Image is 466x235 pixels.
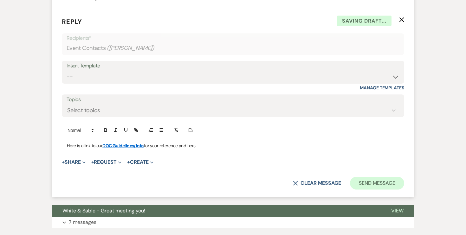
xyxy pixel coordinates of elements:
[67,95,399,104] label: Topics
[293,181,341,186] button: Clear message
[52,205,381,217] button: White & Sable - Great meeting you!
[91,160,94,165] span: +
[107,44,154,52] span: ( [PERSON_NAME] )
[67,42,399,54] div: Event Contacts
[350,177,404,190] button: Send Message
[67,34,399,42] p: Recipients*
[360,85,404,91] a: Manage Templates
[127,160,130,165] span: +
[62,17,82,26] span: Reply
[381,205,414,217] button: View
[69,218,96,226] p: 7 messages
[337,16,392,26] span: Saving draft...
[67,61,399,71] div: Insert Template
[127,160,153,165] button: Create
[62,160,65,165] span: +
[391,207,404,214] span: View
[91,160,121,165] button: Request
[62,207,145,214] span: White & Sable - Great meeting you!
[67,142,399,149] p: Here is a link to our for your reference and hers
[67,106,100,114] div: Select topics
[62,160,86,165] button: Share
[52,217,414,228] button: 7 messages
[102,143,144,149] a: DOC Guidelines/Info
